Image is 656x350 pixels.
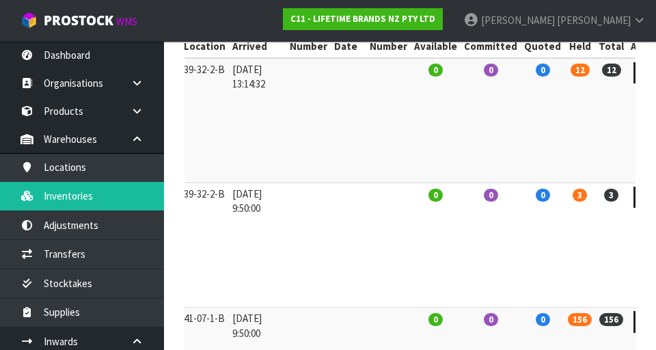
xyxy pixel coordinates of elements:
[484,313,498,326] span: 0
[568,313,592,326] span: 156
[599,313,623,326] span: 156
[602,64,621,77] span: 12
[229,183,286,307] td: [DATE] 9:50:00
[180,183,229,307] td: 39-32-2-B
[557,14,631,27] span: [PERSON_NAME]
[536,64,550,77] span: 0
[536,189,550,202] span: 0
[604,189,618,202] span: 3
[536,313,550,326] span: 0
[283,8,443,30] a: C11 - LIFETIME BRANDS NZ PTY LTD
[428,64,443,77] span: 0
[290,13,435,25] strong: C11 - LIFETIME BRANDS NZ PTY LTD
[428,189,443,202] span: 0
[180,58,229,183] td: 39-32-2-B
[481,14,555,27] span: [PERSON_NAME]
[44,12,113,29] span: ProStock
[20,12,38,29] img: cube-alt.png
[229,58,286,183] td: [DATE] 13:14:32
[484,64,498,77] span: 0
[116,15,137,28] small: WMS
[573,189,587,202] span: 3
[428,313,443,326] span: 0
[571,64,590,77] span: 12
[484,189,498,202] span: 0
